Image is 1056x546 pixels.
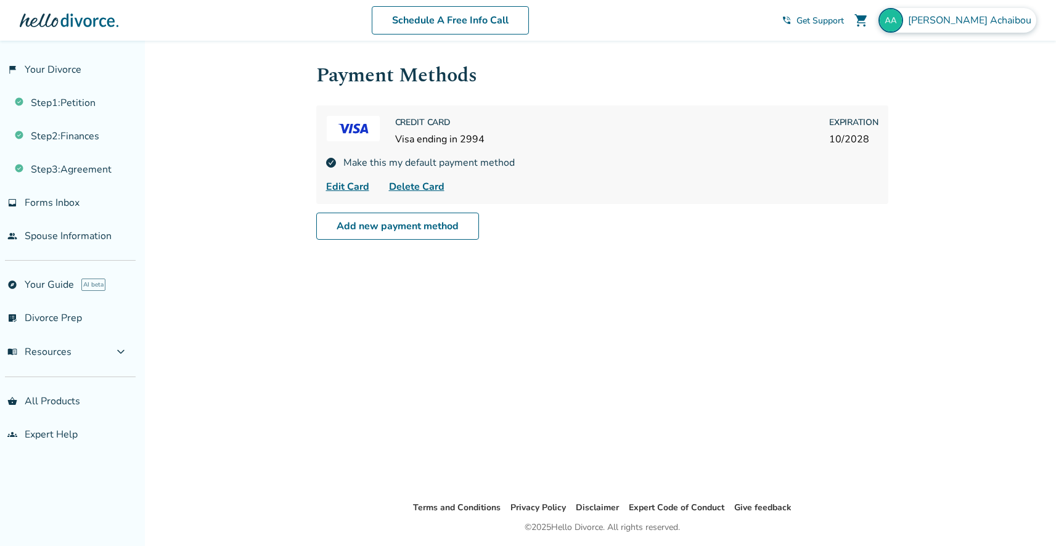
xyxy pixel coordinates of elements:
span: 10 / 2028 [829,132,878,146]
h1: Payment Methods [316,60,888,91]
div: Make this my default payment method [326,156,878,169]
span: phone_in_talk [782,15,792,25]
h4: Expiration [829,115,878,130]
li: Disclaimer [576,500,619,515]
span: groups [7,430,17,439]
span: [PERSON_NAME] Achaibou [908,14,1036,27]
a: Privacy Policy [510,502,566,513]
span: people [7,231,17,241]
a: phone_in_talkGet Support [782,15,844,26]
a: Schedule A Free Info Call [372,6,529,35]
div: © 2025 Hello Divorce. All rights reserved. [525,520,680,535]
span: expand_more [113,344,128,359]
a: Add new payment method [316,213,479,240]
span: AI beta [81,279,105,291]
span: shopping_basket [7,396,17,406]
span: flag_2 [7,65,17,75]
img: VISA [326,116,380,142]
span: Delete Card [389,179,444,194]
span: shopping_cart [854,13,869,28]
span: Visa ending in 2994 [395,132,485,146]
img: amy.ennis@gmail.com [878,8,903,33]
h4: Credit Card [395,115,485,130]
span: Resources [7,345,72,359]
span: Forms Inbox [25,196,80,210]
span: explore [7,280,17,290]
iframe: Chat Widget [994,487,1056,546]
span: Get Support [796,15,844,26]
li: Give feedback [734,500,792,515]
a: Terms and Conditions [413,502,501,513]
a: Expert Code of Conduct [629,502,724,513]
span: inbox [7,198,17,208]
span: Edit Card [326,179,369,194]
span: menu_book [7,347,17,357]
span: list_alt_check [7,313,17,323]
